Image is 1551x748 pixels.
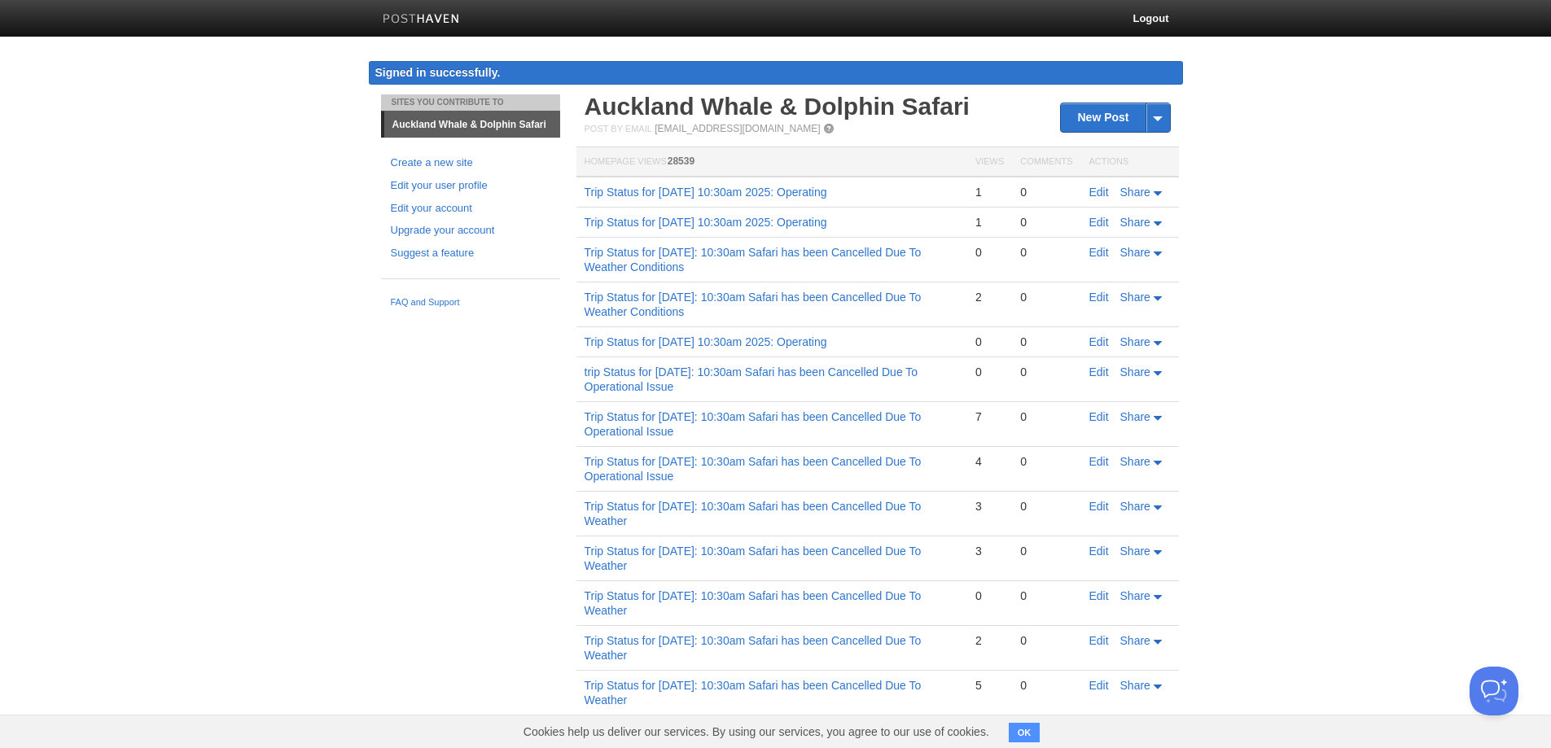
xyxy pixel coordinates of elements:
span: Share [1120,410,1150,423]
div: 0 [1020,499,1072,514]
th: Comments [1012,147,1080,177]
a: Trip Status for [DATE] 10:30am 2025: Operating [585,335,827,348]
span: Share [1120,679,1150,692]
span: Share [1120,545,1150,558]
a: Trip Status for [DATE] 10:30am 2025: Operating [585,216,827,229]
div: 0 [975,245,1004,260]
div: 0 [1020,678,1072,693]
div: 0 [975,365,1004,379]
a: Auckland Whale & Dolphin Safari [585,93,970,120]
a: Edit [1089,634,1109,647]
div: 2 [975,633,1004,648]
th: Views [967,147,1012,177]
a: Edit [1089,679,1109,692]
button: OK [1009,723,1041,742]
a: New Post [1061,103,1169,132]
span: 28539 [668,155,694,167]
div: 0 [1020,365,1072,379]
a: trip Status for [DATE]: 10:30am Safari has been Cancelled Due To Operational Issue [585,365,918,393]
a: Trip Status for [DATE]: 10:30am Safari has been Cancelled Due To Operational Issue [585,410,922,438]
div: 1 [975,215,1004,230]
a: Edit [1089,455,1109,468]
img: Posthaven-bar [383,14,460,26]
span: Post by Email [585,124,652,133]
div: Signed in successfully. [369,61,1183,85]
div: 0 [1020,185,1072,199]
span: Share [1120,186,1150,199]
th: Actions [1081,147,1179,177]
div: 0 [1020,544,1072,558]
div: 3 [975,544,1004,558]
a: Edit [1089,291,1109,304]
div: 7 [975,409,1004,424]
a: Edit [1089,365,1109,378]
span: Cookies help us deliver our services. By using our services, you agree to our use of cookies. [507,715,1006,748]
div: 0 [1020,454,1072,469]
div: 0 [975,335,1004,349]
span: Share [1120,455,1150,468]
a: Edit your user profile [391,177,550,195]
div: 0 [1020,633,1072,648]
a: Edit [1089,410,1109,423]
a: Edit [1089,216,1109,229]
div: 4 [975,454,1004,469]
th: Homepage Views [576,147,967,177]
iframe: Help Scout Beacon - Open [1470,667,1518,715]
a: FAQ and Support [391,295,550,310]
a: Trip Status for [DATE] 10:30am 2025: Operating [585,186,827,199]
div: 5 [975,678,1004,693]
a: Trip Status for [DATE]: 10:30am Safari has been Cancelled Due To Weather [585,500,922,527]
div: 0 [975,588,1004,603]
a: Trip Status for [DATE]: 10:30am Safari has been Cancelled Due To Weather [585,634,922,662]
a: Trip Status for [DATE]: 10:30am Safari has been Cancelled Due To Weather Conditions [585,246,922,273]
a: Trip Status for [DATE]: 10:30am Safari has been Cancelled Due To Weather [585,679,922,706]
span: Share [1120,365,1150,378]
a: Trip Status for [DATE]: 10:30am Safari has been Cancelled Due To Weather [585,589,922,617]
a: Edit [1089,545,1109,558]
a: Edit [1089,335,1109,348]
a: Edit [1089,589,1109,602]
a: Edit [1089,500,1109,513]
a: Trip Status for [DATE]: 10:30am Safari has been Cancelled Due To Operational Issue [585,455,922,483]
a: Trip Status for [DATE]: 10:30am Safari has been Cancelled Due To Weather [585,545,922,572]
a: Create a new site [391,155,550,172]
a: Upgrade your account [391,222,550,239]
a: Auckland Whale & Dolphin Safari [384,112,560,138]
span: Share [1120,216,1150,229]
span: Share [1120,246,1150,259]
a: Trip Status for [DATE]: 10:30am Safari has been Cancelled Due To Weather Conditions [585,291,922,318]
div: 0 [1020,290,1072,304]
a: Edit [1089,186,1109,199]
div: 3 [975,499,1004,514]
div: 1 [975,185,1004,199]
li: Sites You Contribute To [381,94,560,111]
span: Share [1120,634,1150,647]
div: 0 [1020,335,1072,349]
div: 2 [975,290,1004,304]
a: Edit your account [391,200,550,217]
div: 0 [1020,245,1072,260]
span: Share [1120,335,1150,348]
span: Share [1120,500,1150,513]
div: 0 [1020,409,1072,424]
div: 0 [1020,215,1072,230]
a: Edit [1089,246,1109,259]
a: [EMAIL_ADDRESS][DOMAIN_NAME] [655,123,820,134]
span: Share [1120,589,1150,602]
span: Share [1120,291,1150,304]
div: 0 [1020,588,1072,603]
a: Suggest a feature [391,245,550,262]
